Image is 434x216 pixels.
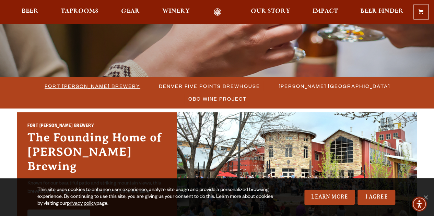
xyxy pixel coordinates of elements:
[121,9,140,14] span: Gear
[158,8,194,16] a: Winery
[27,123,167,131] h2: Fort [PERSON_NAME] Brewery
[313,9,338,14] span: Impact
[188,94,247,104] span: OBC Wine Project
[279,81,390,91] span: [PERSON_NAME] [GEOGRAPHIC_DATA]
[155,81,263,91] a: Denver Five Points Brewhouse
[274,81,394,91] a: [PERSON_NAME] [GEOGRAPHIC_DATA]
[246,8,295,16] a: Our Story
[304,190,355,205] a: Learn More
[37,187,277,207] div: This site uses cookies to enhance user experience, analyze site usage and provide a personalized ...
[184,94,250,104] a: OBC Wine Project
[356,8,408,16] a: Beer Finder
[27,130,167,177] h3: The Founding Home of [PERSON_NAME] Brewing
[159,81,260,91] span: Denver Five Points Brewhouse
[162,9,190,14] span: Winery
[40,81,144,91] a: Fort [PERSON_NAME] Brewery
[61,9,98,14] span: Taprooms
[17,8,43,16] a: Beer
[251,9,290,14] span: Our Story
[56,8,103,16] a: Taprooms
[360,9,403,14] span: Beer Finder
[205,8,231,16] a: Odell Home
[22,9,38,14] span: Beer
[412,196,427,212] div: Accessibility Menu
[67,201,96,207] a: privacy policy
[117,8,144,16] a: Gear
[45,81,140,91] span: Fort [PERSON_NAME] Brewery
[357,190,395,205] a: I Agree
[308,8,342,16] a: Impact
